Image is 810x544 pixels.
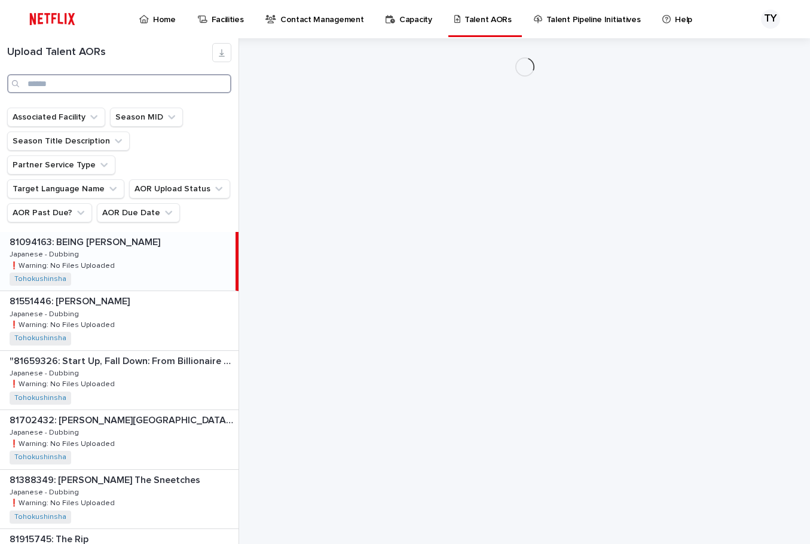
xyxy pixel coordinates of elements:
button: AOR Upload Status [129,179,230,198]
div: TY [761,10,780,29]
p: 81388349: [PERSON_NAME] The Sneetches [10,472,203,486]
p: ❗️Warning: No Files Uploaded [10,319,117,329]
p: ❗️Warning: No Files Uploaded [10,378,117,389]
button: AOR Due Date [97,203,180,222]
a: Tohokushinsha [14,513,66,521]
p: ❗️Warning: No Files Uploaded [10,259,117,270]
p: 81094163: BEING [PERSON_NAME] [10,234,163,248]
p: "81659326: Start Up, Fall Down: From Billionaire to Convict: Limited Series" [10,353,236,367]
p: 81702432: [PERSON_NAME][GEOGRAPHIC_DATA] Trip [10,412,236,426]
p: ❗️Warning: No Files Uploaded [10,438,117,448]
a: Tohokushinsha [14,275,66,283]
p: 81551446: [PERSON_NAME] [10,294,132,307]
h1: Upload Talent AORs [7,46,212,59]
img: ifQbXi3ZQGMSEF7WDB7W [24,7,81,31]
a: Tohokushinsha [14,394,66,402]
p: ❗️Warning: No Files Uploaded [10,497,117,508]
button: Partner Service Type [7,155,115,175]
button: Season Title Description [7,132,130,151]
a: Tohokushinsha [14,334,66,343]
p: Japanese - Dubbing [10,426,81,437]
button: Associated Facility [7,108,105,127]
button: Season MID [110,108,183,127]
p: Japanese - Dubbing [10,248,81,259]
p: Japanese - Dubbing [10,486,81,497]
a: Tohokushinsha [14,453,66,462]
p: Japanese - Dubbing [10,308,81,319]
p: Japanese - Dubbing [10,367,81,378]
button: Target Language Name [7,179,124,198]
input: Search [7,74,231,93]
button: AOR Past Due? [7,203,92,222]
